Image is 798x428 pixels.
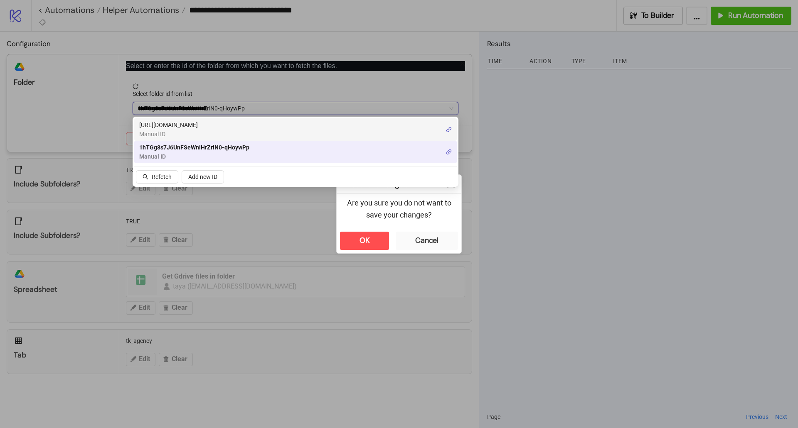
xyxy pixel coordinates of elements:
[343,197,455,221] p: Are you sure you do not want to save your changes?
[415,236,438,245] div: Cancel
[337,175,441,193] div: Discard Changes
[360,236,370,245] div: OK
[340,232,389,250] button: OK
[396,232,458,250] button: Cancel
